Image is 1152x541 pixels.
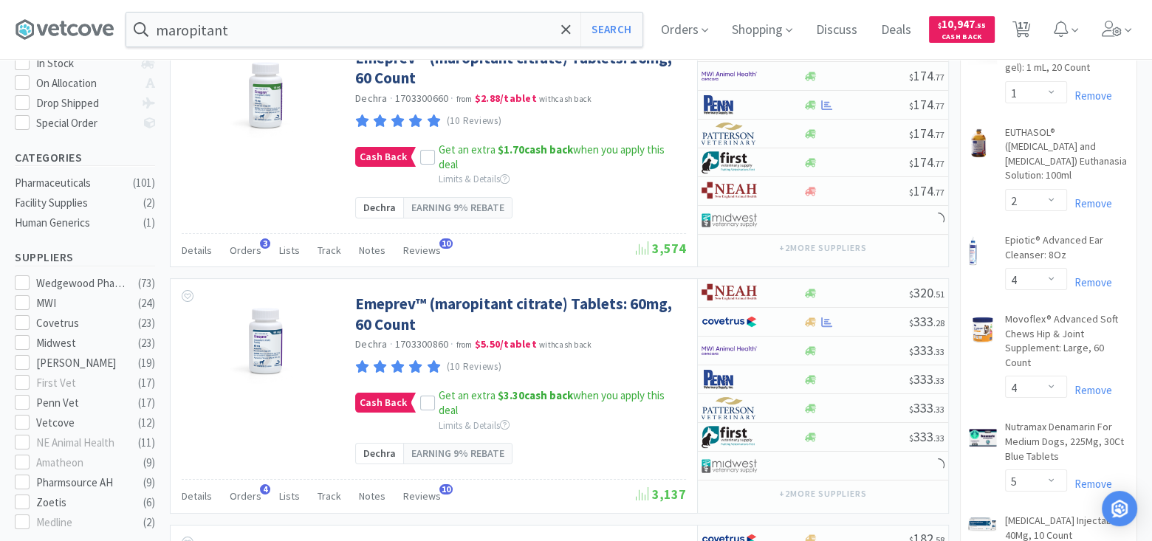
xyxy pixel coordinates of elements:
div: NE Animal Health [36,434,128,452]
div: Zoetis [36,494,128,511]
img: f5e969b455434c6296c6d81ef179fa71_3.png [702,123,757,145]
span: . 28 [933,317,944,328]
a: Dechra [355,92,388,105]
div: ( 2 ) [143,194,155,212]
img: 05f8d9fff68243b89b5de5b74a05506a_504725.jpeg [219,294,315,390]
div: ( 12 ) [138,414,155,432]
strong: cash back [498,142,573,156]
a: Movoflex® Advanced Soft Chews Hip & Joint Supplement: Large, 60 Count [1005,312,1129,376]
span: . 55 [975,21,986,30]
h5: Categories [15,149,155,166]
img: c73380972eee4fd2891f402a8399bcad_92.png [702,282,757,304]
a: DechraEarning 9% rebate [355,443,512,464]
span: $ [909,375,913,386]
span: 3,574 [636,240,686,257]
div: ( 24 ) [138,294,155,312]
img: c615ed8649e84d0783b9100e261bbfba_31130.png [968,236,978,266]
div: Pharmaceuticals [15,174,134,192]
img: c73380972eee4fd2891f402a8399bcad_92.png [702,180,757,202]
strong: $2.88 / tablet [475,92,537,105]
img: f5e969b455434c6296c6d81ef179fa71_3.png [702,397,757,419]
a: $10,947.55Cash Back [929,10,995,49]
div: ( 101 ) [133,174,155,192]
strong: $5.50 / tablet [475,337,537,351]
span: Limits & Details [439,173,510,185]
span: . 33 [933,375,944,386]
span: $ [909,404,913,415]
a: Remove [1067,477,1112,491]
div: ( 9 ) [143,454,155,472]
span: . 77 [933,72,944,83]
span: $ [909,346,913,357]
span: 333 [909,371,944,387]
img: 7e1a81d71b79415892625313c20b9197_697512.png [968,517,998,531]
div: ( 73 ) [138,275,155,292]
a: Remove [1067,275,1112,289]
div: [PERSON_NAME] [36,354,128,372]
span: Cash Back [356,148,411,166]
span: Details [182,489,212,503]
div: Drop Shipped [36,94,134,112]
h5: Suppliers [15,249,155,266]
p: (10 Reviews) [447,114,502,129]
img: 44edb278251d43c3a315172cb12962ee.png [968,423,998,452]
img: 4dd14cff54a648ac9e977f0c5da9bc2e_5.png [702,455,757,477]
img: f6b2451649754179b5b4e0c70c3f7cb0_2.png [702,65,757,87]
div: ( 17 ) [138,374,155,392]
span: . 33 [933,404,944,415]
a: Dechra [355,337,388,351]
span: Details [182,244,212,257]
div: Medline [36,514,128,531]
strong: cash back [498,388,573,402]
img: 4dd14cff54a648ac9e977f0c5da9bc2e_5.png [702,209,757,231]
img: b61af8b1b5b94c07ade678c705862075_504720.jpeg [219,48,315,144]
span: Lists [279,244,300,257]
div: Amatheon [36,454,128,472]
span: with cash back [539,94,592,104]
img: 67d67680309e4a0bb49a5ff0391dcc42_6.png [702,426,757,448]
div: ( 11 ) [138,434,155,452]
div: ( 17 ) [138,394,155,412]
span: Orders [230,244,261,257]
div: Wedgewood Pharmacy [36,275,128,292]
a: 17 [1007,25,1037,38]
span: Dechra [363,199,396,216]
img: 67d67680309e4a0bb49a5ff0391dcc42_6.png [702,151,757,173]
span: 4 [260,484,270,495]
a: DechraEarning 9% rebate [355,197,512,218]
span: $ [909,317,913,328]
img: bb4c70a0a55d483ead37821da6083b79_513125.png [968,315,998,345]
a: Nutramax Denamarin For Medium Dogs, 225Mg, 30Ct Blue Tablets [1005,420,1129,469]
a: Remove [1067,89,1112,103]
div: ( 23 ) [138,334,155,352]
input: Search by item, sku, manufacturer, ingredient, size... [126,13,642,46]
button: +2more suppliers [772,483,874,504]
div: Midwest [36,334,128,352]
span: Track [318,244,341,257]
div: On Allocation [36,75,134,92]
a: Remove [1067,383,1112,397]
div: In Stock [36,55,134,72]
span: 174 [909,154,944,170]
span: with cash back [539,340,592,350]
span: Dechra [363,445,396,461]
div: ( 23 ) [138,314,155,332]
span: 333 [909,342,944,359]
div: Human Generics [15,214,134,232]
span: Earning 9% rebate [411,199,504,216]
span: $ [909,100,913,111]
span: 174 [909,182,944,199]
span: 1703300860 [395,337,449,351]
span: $3.30 [498,388,524,402]
div: Covetrus [36,314,128,332]
span: $ [938,21,942,30]
span: 174 [909,125,944,142]
span: . 33 [933,346,944,357]
span: $ [909,187,913,198]
span: 320 [909,284,944,301]
span: from [456,340,473,350]
a: Discuss [810,24,863,37]
span: 333 [909,399,944,416]
span: Track [318,489,341,503]
a: Epiotic® Advanced Ear Cleanser: 8Oz [1005,233,1129,268]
